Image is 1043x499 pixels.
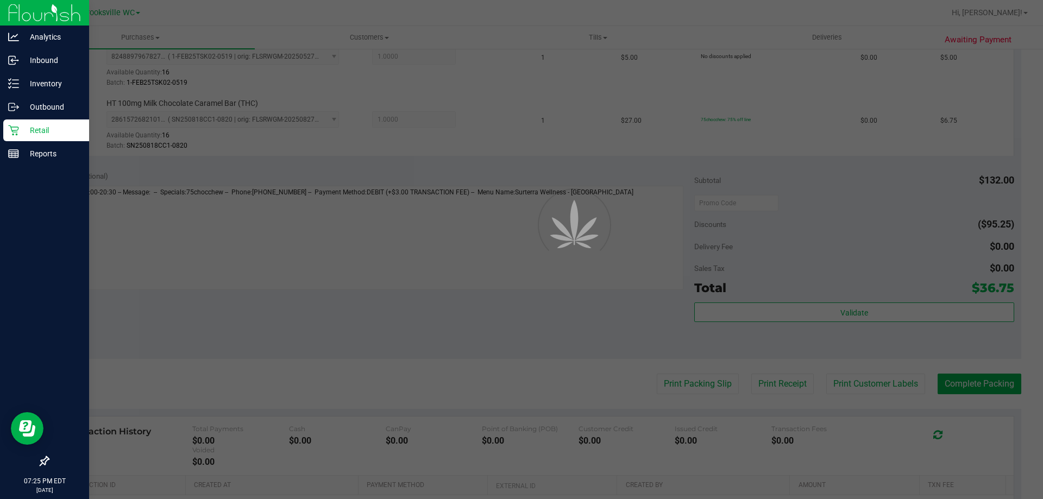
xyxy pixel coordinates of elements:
p: Reports [19,147,84,160]
inline-svg: Analytics [8,31,19,42]
inline-svg: Retail [8,125,19,136]
p: Retail [19,124,84,137]
inline-svg: Reports [8,148,19,159]
p: [DATE] [5,486,84,494]
iframe: Resource center [11,412,43,445]
p: Inventory [19,77,84,90]
inline-svg: Outbound [8,102,19,112]
p: Inbound [19,54,84,67]
p: Outbound [19,100,84,113]
p: 07:25 PM EDT [5,476,84,486]
inline-svg: Inventory [8,78,19,89]
inline-svg: Inbound [8,55,19,66]
p: Analytics [19,30,84,43]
